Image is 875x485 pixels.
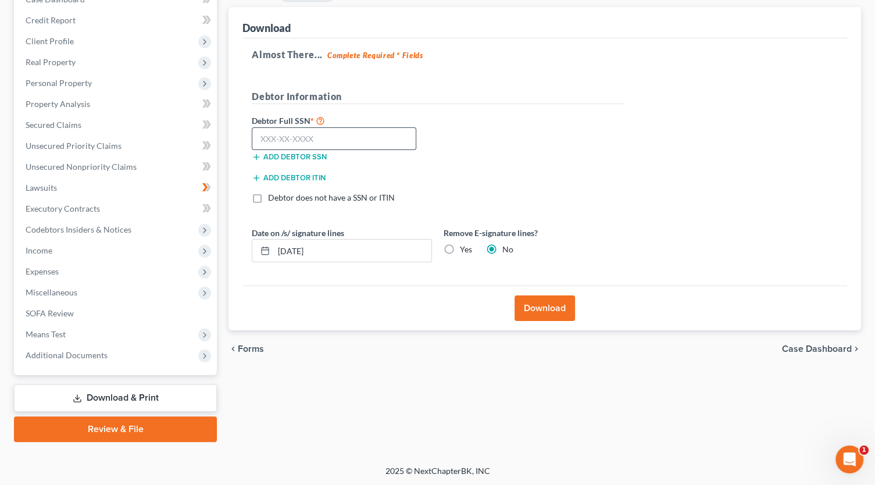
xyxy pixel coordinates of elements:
a: Executory Contracts [16,198,217,219]
span: Income [26,245,52,255]
a: Lawsuits [16,177,217,198]
label: Yes [460,244,472,255]
span: Additional Documents [26,350,108,360]
label: No [502,244,513,255]
i: chevron_right [852,344,861,354]
span: Secured Claims [26,120,81,130]
div: Download [242,21,291,35]
span: Client Profile [26,36,74,46]
span: Miscellaneous [26,287,77,297]
span: Codebtors Insiders & Notices [26,224,131,234]
span: Unsecured Priority Claims [26,141,122,151]
a: Secured Claims [16,115,217,135]
input: XXX-XX-XXXX [252,127,416,151]
span: Forms [238,344,264,354]
button: chevron_left Forms [228,344,280,354]
label: Debtor does not have a SSN or ITIN [268,192,395,204]
a: Credit Report [16,10,217,31]
a: SOFA Review [16,303,217,324]
span: Means Test [26,329,66,339]
a: Property Analysis [16,94,217,115]
span: 1 [859,445,869,455]
label: Remove E-signature lines? [444,227,624,239]
h5: Almost There... [252,48,838,62]
span: Property Analysis [26,99,90,109]
span: Personal Property [26,78,92,88]
span: Real Property [26,57,76,67]
h5: Debtor Information [252,90,624,104]
span: Executory Contracts [26,204,100,213]
span: Expenses [26,266,59,276]
a: Unsecured Nonpriority Claims [16,156,217,177]
button: Add debtor ITIN [252,173,326,183]
strong: Complete Required * Fields [327,51,423,60]
label: Date on /s/ signature lines [252,227,344,239]
a: Download & Print [14,384,217,412]
label: Debtor Full SSN [246,113,438,127]
span: Case Dashboard [782,344,852,354]
span: Credit Report [26,15,76,25]
i: chevron_left [228,344,238,354]
a: Case Dashboard chevron_right [782,344,861,354]
button: Download [515,295,575,321]
span: Unsecured Nonpriority Claims [26,162,137,172]
a: Review & File [14,416,217,442]
span: SOFA Review [26,308,74,318]
button: Add debtor SSN [252,152,327,162]
span: Lawsuits [26,183,57,192]
a: Unsecured Priority Claims [16,135,217,156]
input: MM/DD/YYYY [274,240,431,262]
iframe: Intercom live chat [835,445,863,473]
